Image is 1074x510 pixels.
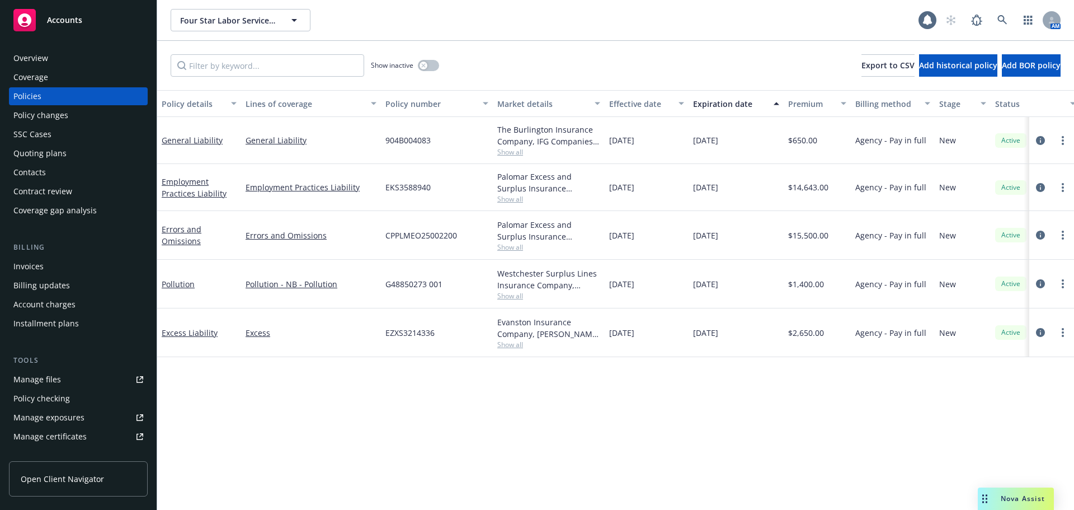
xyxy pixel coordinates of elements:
a: Coverage [9,68,148,86]
a: Coverage gap analysis [9,202,148,219]
span: New [939,181,956,193]
div: Overview [13,49,48,67]
a: Start snowing [940,9,962,31]
a: Employment Practices Liability [162,176,227,199]
a: circleInformation [1034,326,1047,339]
span: Add historical policy [919,60,997,71]
input: Filter by keyword... [171,54,364,77]
button: Lines of coverage [241,90,381,117]
div: Policy changes [13,106,68,124]
div: Status [995,98,1063,110]
button: Add historical policy [919,54,997,77]
span: $15,500.00 [788,230,828,241]
a: Employment Practices Liability [246,181,376,193]
a: Invoices [9,258,148,275]
a: Manage certificates [9,428,148,446]
span: [DATE] [693,134,718,146]
a: SSC Cases [9,125,148,143]
div: Contacts [13,163,46,181]
span: Active [1000,183,1022,193]
button: Market details [493,90,605,117]
a: Contacts [9,163,148,181]
span: Show all [497,340,600,349]
div: Account charges [13,296,76,314]
span: [DATE] [693,181,718,193]
a: more [1056,228,1070,242]
div: Billing [9,242,148,253]
span: Show all [497,194,600,204]
a: Errors and Omissions [246,230,376,241]
a: circleInformation [1034,228,1047,242]
a: Report a Bug [965,9,988,31]
button: Add BOR policy [1002,54,1061,77]
div: Lines of coverage [246,98,364,110]
a: more [1056,134,1070,147]
span: Agency - Pay in full [855,278,926,290]
div: The Burlington Insurance Company, IFG Companies, Special Markets Insurance Consultants (SMIC)(Amw... [497,124,600,147]
div: Policies [13,87,41,105]
a: Excess Liability [162,327,218,338]
div: Policy number [385,98,476,110]
div: Expiration date [693,98,767,110]
div: Palomar Excess and Surplus Insurance Company, Palomar, CRC Group [497,219,600,242]
div: Billing updates [13,277,70,294]
a: circleInformation [1034,277,1047,291]
span: Four Star Labor Services, Inc [180,15,277,26]
button: Four Star Labor Services, Inc [171,9,310,31]
span: Agency - Pay in full [855,327,926,339]
span: Agency - Pay in full [855,181,926,193]
div: Premium [788,98,834,110]
button: Expiration date [689,90,784,117]
div: Market details [497,98,588,110]
div: Coverage gap analysis [13,202,97,219]
a: Errors and Omissions [162,224,201,246]
span: Accounts [47,16,82,25]
a: Accounts [9,4,148,36]
span: Show all [497,291,600,301]
a: Quoting plans [9,144,148,162]
button: Policy details [157,90,241,117]
a: Excess [246,327,376,339]
span: Show all [497,147,600,157]
div: Policy details [162,98,224,110]
a: more [1056,181,1070,194]
div: Quoting plans [13,144,67,162]
span: Agency - Pay in full [855,230,926,241]
span: New [939,134,956,146]
div: Effective date [609,98,672,110]
a: more [1056,277,1070,291]
a: Installment plans [9,315,148,333]
div: Drag to move [978,488,992,510]
button: Effective date [605,90,689,117]
span: Agency - Pay in full [855,134,926,146]
span: Active [1000,279,1022,289]
div: Policy checking [13,390,70,408]
div: Manage files [13,371,61,389]
div: Stage [939,98,974,110]
a: Policy changes [9,106,148,124]
div: Manage claims [13,447,70,465]
button: Stage [935,90,991,117]
button: Export to CSV [861,54,915,77]
div: Westchester Surplus Lines Insurance Company, Chubb Group, Amwins [497,268,600,291]
div: SSC Cases [13,125,51,143]
div: Invoices [13,258,44,275]
span: Active [1000,327,1022,338]
a: more [1056,326,1070,339]
a: Manage exposures [9,409,148,427]
a: Search [991,9,1014,31]
span: $14,643.00 [788,181,828,193]
a: Pollution - NB - Pollution [246,278,376,290]
a: Policy checking [9,390,148,408]
span: [DATE] [693,230,718,241]
span: Add BOR policy [1002,60,1061,71]
div: Contract review [13,183,72,200]
a: Switch app [1017,9,1039,31]
span: [DATE] [609,327,634,339]
a: Manage claims [9,447,148,465]
span: [DATE] [693,327,718,339]
span: [DATE] [609,181,634,193]
span: G48850273 001 [385,278,442,290]
span: [DATE] [609,278,634,290]
span: $2,650.00 [788,327,824,339]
